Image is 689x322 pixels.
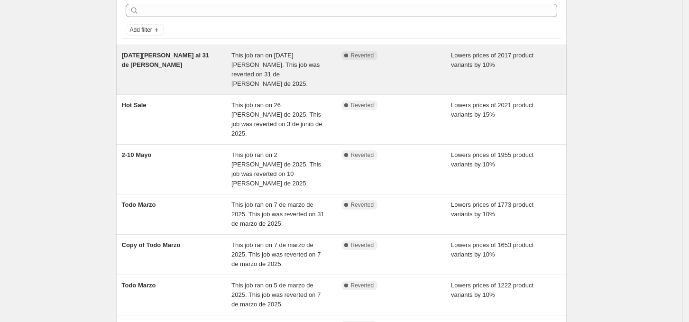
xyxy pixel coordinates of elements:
[231,241,321,267] span: This job ran on 7 de marzo de 2025. This job was reverted on 7 de marzo de 2025.
[451,241,533,258] span: Lowers prices of 1653 product variants by 10%
[122,201,156,208] span: Todo Marzo
[451,151,533,168] span: Lowers prices of 1955 product variants by 10%
[451,201,533,218] span: Lowers prices of 1773 product variants by 10%
[451,52,533,68] span: Lowers prices of 2017 product variants by 10%
[351,151,374,159] span: Reverted
[231,151,321,187] span: This job ran on 2 [PERSON_NAME] de 2025. This job was reverted on 10 [PERSON_NAME] de 2025.
[122,101,147,109] span: Hot Sale
[231,52,320,87] span: This job ran on [DATE][PERSON_NAME]. This job was reverted on 31 de [PERSON_NAME] de 2025.
[130,26,152,34] span: Add filter
[231,201,324,227] span: This job ran on 7 de marzo de 2025. This job was reverted on 31 de marzo de 2025.
[451,101,533,118] span: Lowers prices of 2021 product variants by 15%
[122,241,181,248] span: Copy of Todo Marzo
[351,282,374,289] span: Reverted
[351,241,374,249] span: Reverted
[231,282,321,308] span: This job ran on 5 de marzo de 2025. This job was reverted on 7 de marzo de 2025.
[126,24,164,36] button: Add filter
[122,282,156,289] span: Todo Marzo
[231,101,322,137] span: This job ran on 26 [PERSON_NAME] de 2025. This job was reverted on 3 de junio de 2025.
[451,282,533,298] span: Lowers prices of 1222 product variants by 10%
[351,201,374,209] span: Reverted
[351,52,374,59] span: Reverted
[122,151,152,158] span: 2-10 Mayo
[351,101,374,109] span: Reverted
[122,52,210,68] span: [DATE][PERSON_NAME] al 31 de [PERSON_NAME]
